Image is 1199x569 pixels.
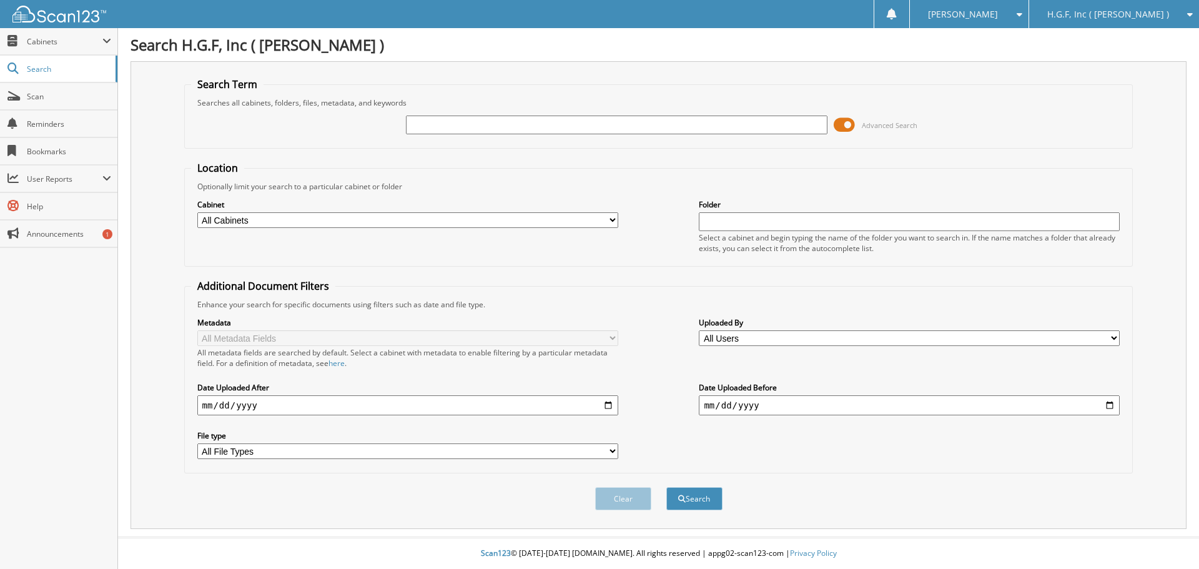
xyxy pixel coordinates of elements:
label: Folder [699,199,1120,210]
span: User Reports [27,174,102,184]
h1: Search H.G.F, Inc ( [PERSON_NAME] ) [131,34,1187,55]
label: Uploaded By [699,317,1120,328]
div: Searches all cabinets, folders, files, metadata, and keywords [191,97,1127,108]
div: © [DATE]-[DATE] [DOMAIN_NAME]. All rights reserved | appg02-scan123-com | [118,538,1199,569]
label: Date Uploaded Before [699,382,1120,393]
span: Announcements [27,229,111,239]
span: Scan123 [481,548,511,558]
div: 1 [102,229,112,239]
input: start [197,395,618,415]
div: Optionally limit your search to a particular cabinet or folder [191,181,1127,192]
span: Cabinets [27,36,102,47]
div: Select a cabinet and begin typing the name of the folder you want to search in. If the name match... [699,232,1120,254]
label: File type [197,430,618,441]
label: Cabinet [197,199,618,210]
button: Search [666,487,723,510]
span: Reminders [27,119,111,129]
label: Metadata [197,317,618,328]
span: Help [27,201,111,212]
div: All metadata fields are searched by default. Select a cabinet with metadata to enable filtering b... [197,347,618,369]
input: end [699,395,1120,415]
img: scan123-logo-white.svg [12,6,106,22]
button: Clear [595,487,651,510]
a: Privacy Policy [790,548,837,558]
span: H.G.F, Inc ( [PERSON_NAME] ) [1047,11,1169,18]
span: Advanced Search [862,121,917,130]
div: Enhance your search for specific documents using filters such as date and file type. [191,299,1127,310]
span: Search [27,64,109,74]
legend: Location [191,161,244,175]
label: Date Uploaded After [197,382,618,393]
span: [PERSON_NAME] [928,11,998,18]
legend: Additional Document Filters [191,279,335,293]
legend: Search Term [191,77,264,91]
span: Bookmarks [27,146,111,157]
a: here [328,358,345,369]
span: Scan [27,91,111,102]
